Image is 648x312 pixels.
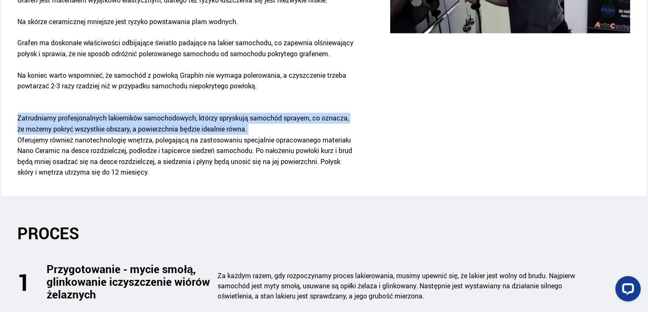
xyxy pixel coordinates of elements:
font: Na koniec warto wspomnieć, że samochód z powłoką Graphín nie wymaga polerowania, a czyszczenie tr... [17,71,346,91]
font: Za każdym razem, gdy rozpoczynamy proces lakierowania, musimy upewnić się, że lakier jest wolny o... [218,271,576,301]
font: Przygotowanie - mycie smołą, glinkowanie i [47,261,196,289]
font: czyszczenie wiórów żelaznych [47,274,210,302]
font: PROCES [18,222,80,244]
font: Grafen ma doskonałe właściwości odbijające światło padające na lakier samochodu, co zapewnia olśn... [17,38,353,58]
font: Na skórze ceramicznej mniejsze jest ryzyko powstawania plam wodnych. [17,17,238,26]
iframe: Widżet czatu LiveChat [609,273,644,308]
font: Zatrudniamy profesjonalnych lakierników samochodowych, którzy spryskują samochód sprayem, co ozna... [17,113,349,134]
font: Oferujemy również nanotechnologię wnętrza, polegającą na zastosowaniu specjalnie opracowanego mat... [17,135,352,177]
